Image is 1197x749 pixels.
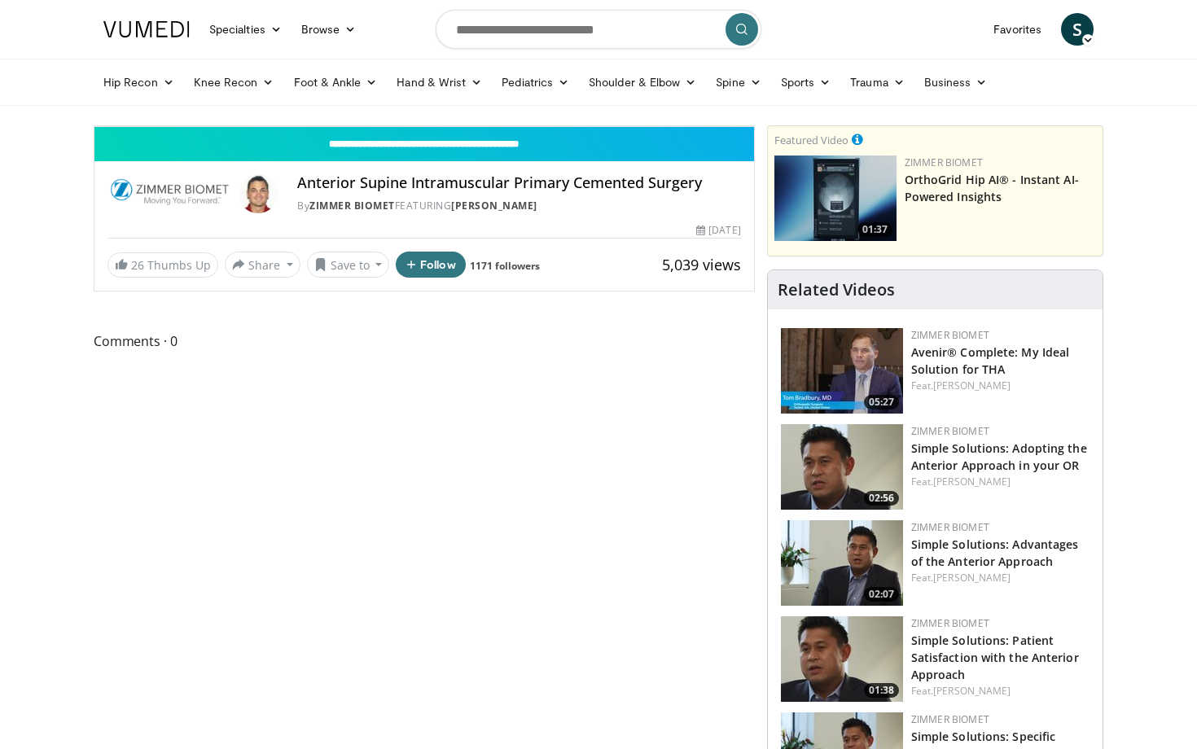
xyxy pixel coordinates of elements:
[933,684,1011,698] a: [PERSON_NAME]
[933,475,1011,488] a: [PERSON_NAME]
[492,66,579,99] a: Pediatrics
[911,616,989,630] a: Zimmer Biomet
[771,66,841,99] a: Sports
[911,571,1090,585] div: Feat.
[914,66,997,99] a: Business
[94,66,184,99] a: Hip Recon
[781,616,903,702] img: 0f433ef4-89a8-47df-8433-26a6cf8e8085.150x105_q85_crop-smart_upscale.jpg
[706,66,770,99] a: Spine
[781,616,903,702] a: 01:38
[781,520,903,606] a: 02:07
[933,571,1011,585] a: [PERSON_NAME]
[781,424,903,510] img: 10d808f3-0ef9-4f3e-97fe-674a114a9830.150x105_q85_crop-smart_upscale.jpg
[781,424,903,510] a: 02:56
[774,155,897,241] img: 51d03d7b-a4ba-45b7-9f92-2bfbd1feacc3.150x105_q85_crop-smart_upscale.jpg
[307,252,390,278] button: Save to
[131,257,144,273] span: 26
[911,328,989,342] a: Zimmer Biomet
[911,684,1090,699] div: Feat.
[107,174,232,213] img: Zimmer Biomet
[470,259,540,273] a: 1171 followers
[911,424,989,438] a: Zimmer Biomet
[781,328,903,414] img: 34658faa-42cf-45f9-ba82-e22c653dfc78.150x105_q85_crop-smart_upscale.jpg
[451,199,537,212] a: [PERSON_NAME]
[911,537,1079,569] a: Simple Solutions: Advantages of the Anterior Approach
[774,133,848,147] small: Featured Video
[905,155,983,169] a: Zimmer Biomet
[911,344,1070,377] a: Avenir® Complete: My Ideal Solution for THA
[911,712,989,726] a: Zimmer Biomet
[781,328,903,414] a: 05:27
[94,126,754,127] video-js: Video Player
[94,331,755,352] span: Comments 0
[864,683,899,698] span: 01:38
[933,379,1011,392] a: [PERSON_NAME]
[436,10,761,49] input: Search topics, interventions
[864,587,899,602] span: 02:07
[864,395,899,410] span: 05:27
[107,252,218,278] a: 26 Thumbs Up
[984,13,1051,46] a: Favorites
[297,199,740,213] div: By FEATURING
[778,280,895,300] h4: Related Videos
[239,174,278,213] img: Avatar
[292,13,366,46] a: Browse
[387,66,492,99] a: Hand & Wrist
[774,155,897,241] a: 01:37
[284,66,388,99] a: Foot & Ankle
[840,66,914,99] a: Trauma
[396,252,466,278] button: Follow
[225,252,300,278] button: Share
[911,379,1090,393] div: Feat.
[199,13,292,46] a: Specialties
[103,21,190,37] img: VuMedi Logo
[905,172,1079,204] a: OrthoGrid Hip AI® - Instant AI-Powered Insights
[857,222,892,237] span: 01:37
[297,174,740,192] h4: Anterior Supine Intramuscular Primary Cemented Surgery
[579,66,706,99] a: Shoulder & Elbow
[911,440,1087,473] a: Simple Solutions: Adopting the Anterior Approach in your OR
[184,66,284,99] a: Knee Recon
[1061,13,1094,46] a: S
[911,633,1079,682] a: Simple Solutions: Patient Satisfaction with the Anterior Approach
[911,520,989,534] a: Zimmer Biomet
[309,199,395,212] a: Zimmer Biomet
[864,491,899,506] span: 02:56
[911,475,1090,489] div: Feat.
[662,255,741,274] span: 5,039 views
[781,520,903,606] img: 56e6ec17-0c16-4c01-a1de-debe52bb35a1.150x105_q85_crop-smart_upscale.jpg
[696,223,740,238] div: [DATE]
